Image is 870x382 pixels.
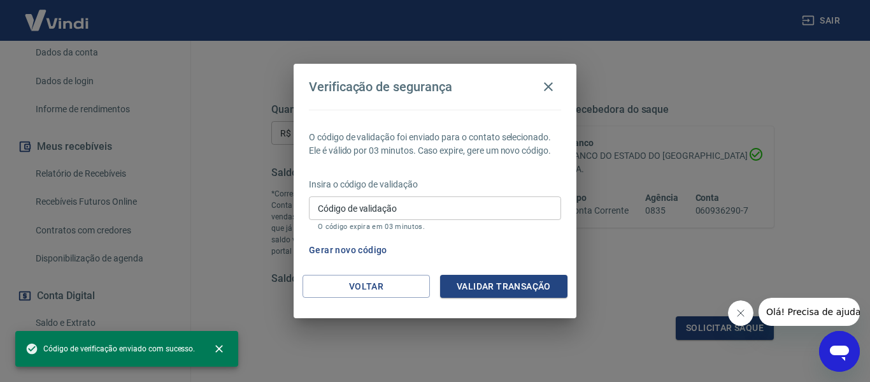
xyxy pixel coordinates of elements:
iframe: Botão para abrir a janela de mensagens [819,331,860,372]
h4: Verificação de segurança [309,79,452,94]
iframe: Fechar mensagem [728,300,753,326]
iframe: Mensagem da empresa [759,298,860,326]
p: O código expira em 03 minutos. [318,223,552,231]
button: Validar transação [440,275,567,298]
p: Insira o código de validação [309,178,561,191]
p: O código de validação foi enviado para o contato selecionado. Ele é válido por 03 minutos. Caso e... [309,131,561,158]
span: Olá! Precisa de ajuda? [8,9,107,19]
button: Voltar [303,275,430,298]
button: close [205,335,233,363]
button: Gerar novo código [304,239,392,262]
span: Código de verificação enviado com sucesso. [25,342,195,355]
